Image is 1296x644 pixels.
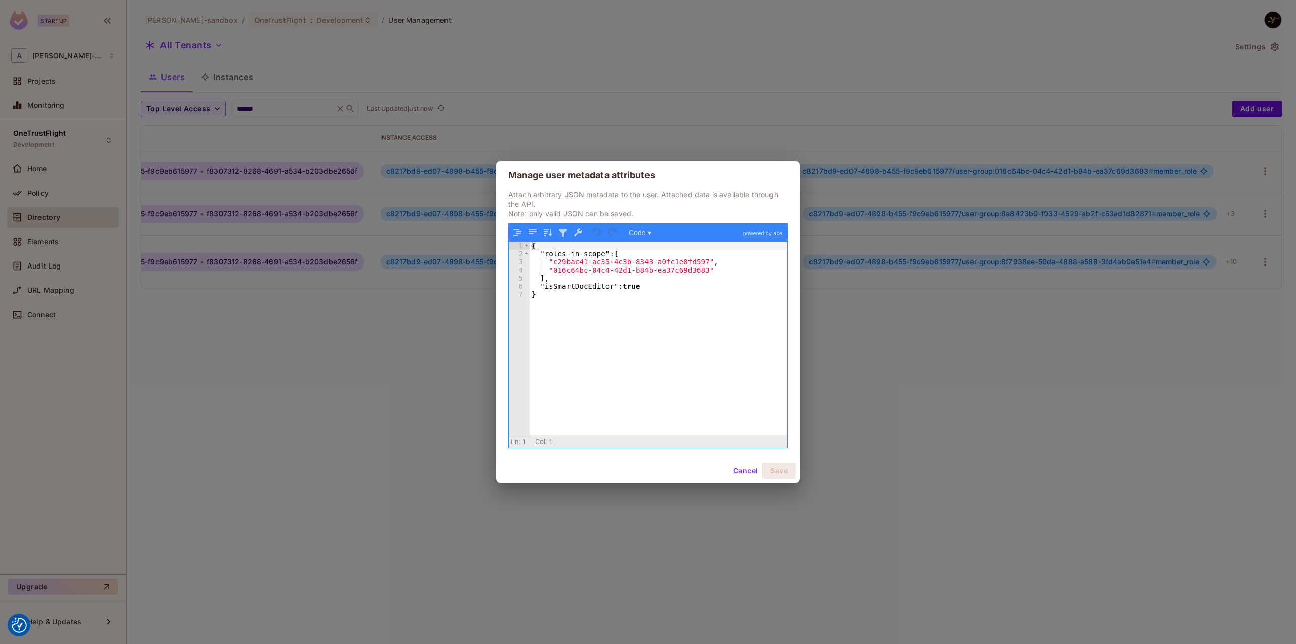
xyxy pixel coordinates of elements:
button: Undo last action (Ctrl+Z) [591,226,604,239]
div: 5 [509,274,530,282]
div: 2 [509,250,530,258]
div: 6 [509,282,530,290]
button: Consent Preferences [12,618,27,633]
button: Format JSON data, with proper indentation and line feeds (Ctrl+I) [511,226,524,239]
button: Cancel [729,463,762,479]
div: 3 [509,258,530,266]
span: 1 [549,438,553,446]
span: Ln: [511,438,520,446]
button: Redo (Ctrl+Shift+Z) [606,226,619,239]
span: Col: [535,438,547,446]
button: Save [762,463,796,479]
div: 1 [509,242,530,250]
img: Revisit consent button [12,618,27,633]
h2: Manage user metadata attributes [496,161,800,190]
button: Sort contents [541,226,554,239]
button: Compact JSON data, remove all whitespaces (Ctrl+Shift+I) [526,226,539,239]
a: powered by ace [738,224,787,242]
div: 4 [509,266,530,274]
p: Attach arbitrary JSON metadata to the user. Attached data is available through the API. Note: onl... [508,190,788,218]
button: Repair JSON: fix quotes and escape characters, remove comments and JSONP notation, turn JavaScrip... [572,226,585,239]
button: Filter, sort, or transform contents [556,226,570,239]
span: 1 [522,438,526,446]
button: Code ▾ [625,226,655,239]
div: 7 [509,290,530,298]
